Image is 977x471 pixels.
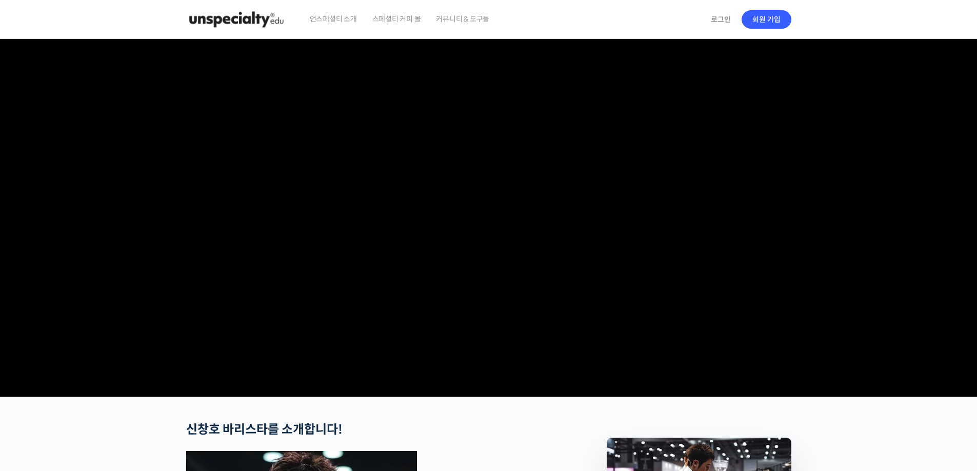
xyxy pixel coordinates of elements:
[705,8,737,31] a: 로그인
[742,10,791,29] a: 회원 가입
[186,422,343,437] strong: 신창호 바리스타를 소개합니다!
